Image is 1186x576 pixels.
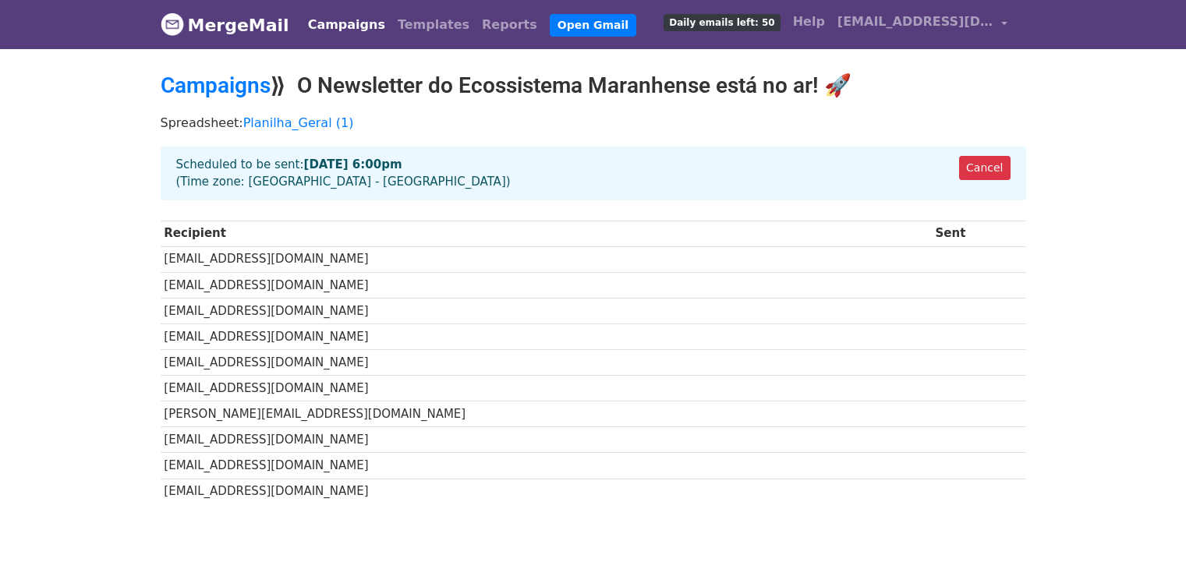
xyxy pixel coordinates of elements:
[161,221,932,246] th: Recipient
[304,157,402,171] strong: [DATE] 6:00pm
[550,14,636,37] a: Open Gmail
[161,350,932,376] td: [EMAIL_ADDRESS][DOMAIN_NAME]
[161,401,932,427] td: [PERSON_NAME][EMAIL_ADDRESS][DOMAIN_NAME]
[161,453,932,479] td: [EMAIL_ADDRESS][DOMAIN_NAME]
[161,479,932,504] td: [EMAIL_ADDRESS][DOMAIN_NAME]
[787,6,831,37] a: Help
[476,9,543,41] a: Reports
[161,147,1026,200] div: Scheduled to be sent: (Time zone: [GEOGRAPHIC_DATA] - [GEOGRAPHIC_DATA])
[959,156,1010,180] a: Cancel
[161,376,932,401] td: [EMAIL_ADDRESS][DOMAIN_NAME]
[161,427,932,453] td: [EMAIL_ADDRESS][DOMAIN_NAME]
[932,221,1026,246] th: Sent
[302,9,391,41] a: Campaigns
[161,298,932,323] td: [EMAIL_ADDRESS][DOMAIN_NAME]
[391,9,476,41] a: Templates
[831,6,1014,43] a: [EMAIL_ADDRESS][DOMAIN_NAME]
[657,6,786,37] a: Daily emails left: 50
[161,272,932,298] td: [EMAIL_ADDRESS][DOMAIN_NAME]
[243,115,354,130] a: Planilha_Geral (1)
[161,9,289,41] a: MergeMail
[161,12,184,36] img: MergeMail logo
[161,246,932,272] td: [EMAIL_ADDRESS][DOMAIN_NAME]
[161,115,1026,131] p: Spreadsheet:
[664,14,780,31] span: Daily emails left: 50
[161,72,271,98] a: Campaigns
[161,72,1026,99] h2: ⟫ O Newsletter do Ecossistema Maranhense está no ar! 🚀
[837,12,993,31] span: [EMAIL_ADDRESS][DOMAIN_NAME]
[161,323,932,349] td: [EMAIL_ADDRESS][DOMAIN_NAME]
